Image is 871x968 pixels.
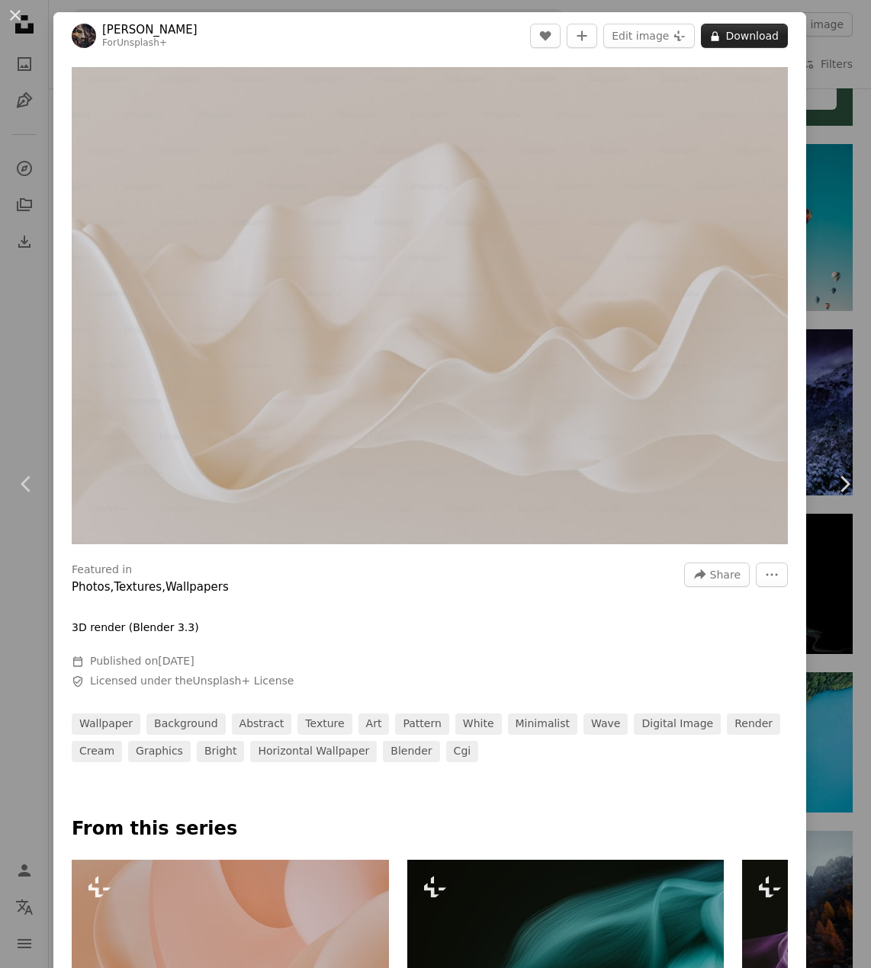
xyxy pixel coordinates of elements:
[383,741,439,762] a: blender
[72,620,199,636] p: 3D render (Blender 3.3)
[710,563,741,586] span: Share
[756,563,788,587] button: More Actions
[90,655,194,667] span: Published on
[395,713,448,735] a: pattern
[455,713,502,735] a: white
[72,741,122,762] a: cream
[90,674,294,689] span: Licensed under the
[102,22,198,37] a: [PERSON_NAME]
[727,713,780,735] a: render
[146,713,226,735] a: background
[72,24,96,48] img: Go to Pawel Czerwinski's profile
[446,741,479,762] a: cgi
[72,67,788,544] img: a white background with a wavy design
[162,580,166,594] span: ,
[117,37,167,48] a: Unsplash+
[634,713,721,735] a: digital image
[530,24,561,48] button: Like
[114,580,162,594] a: Textures
[701,24,788,48] button: Download
[567,24,597,48] button: Add to Collection
[72,713,140,735] a: wallpaper
[72,563,132,578] h3: Featured in
[583,713,628,735] a: wave
[197,741,245,762] a: bright
[111,580,114,594] span: ,
[166,580,229,594] a: Wallpapers
[358,713,390,735] a: art
[297,713,352,735] a: texture
[102,37,198,50] div: For
[72,580,111,594] a: Photos
[158,655,194,667] time: November 5, 2022 at 7:29:14 AM GMT+2
[603,24,695,48] button: Edit image
[193,675,294,687] a: Unsplash+ License
[232,713,292,735] a: abstract
[684,563,750,587] button: Share this image
[72,817,788,841] p: From this series
[72,67,788,544] button: Zoom in on this image
[128,741,191,762] a: graphics
[818,411,871,557] a: Next
[508,713,578,735] a: minimalist
[250,741,377,762] a: horizontal wallpaper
